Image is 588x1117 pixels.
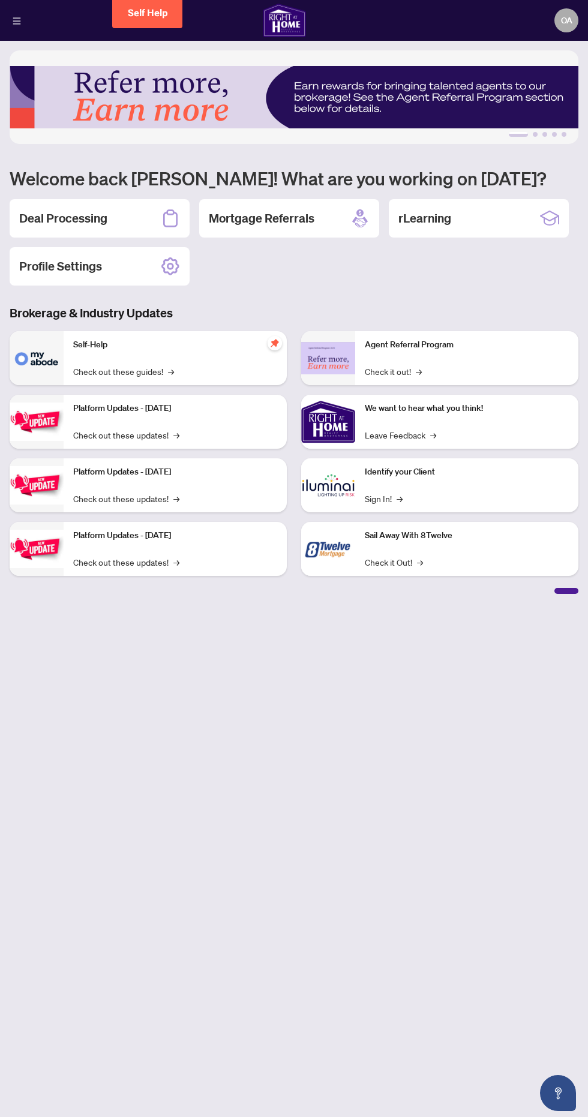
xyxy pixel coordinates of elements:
h2: Deal Processing [19,210,107,227]
p: Self-Help [73,338,277,352]
img: Sail Away With 8Twelve [301,522,355,576]
h1: Welcome back [PERSON_NAME]! What are you working on [DATE]? [10,167,578,190]
img: Self-Help [10,331,64,385]
img: We want to hear what you think! [301,395,355,449]
span: → [173,556,179,569]
span: OA [561,14,572,27]
span: pushpin [268,336,282,350]
p: Sail Away With 8Twelve [365,529,569,542]
img: Platform Updates - July 21, 2025 [10,403,64,440]
button: 4 [552,132,557,137]
p: Platform Updates - [DATE] [73,466,277,479]
a: Check out these updates!→ [73,556,179,569]
a: Check it out!→ [365,365,422,378]
img: Platform Updates - June 23, 2025 [10,530,64,567]
button: 2 [533,132,538,137]
img: logo [263,4,306,37]
h2: Profile Settings [19,258,102,275]
span: → [430,428,436,442]
span: → [417,556,423,569]
a: Check out these guides!→ [73,365,174,378]
h2: Mortgage Referrals [209,210,314,227]
a: Check out these updates!→ [73,428,179,442]
button: 5 [562,132,566,137]
h2: rLearning [398,210,451,227]
span: → [416,365,422,378]
span: → [173,492,179,505]
button: 3 [542,132,547,137]
button: Open asap [540,1075,576,1111]
img: Slide 0 [10,50,578,144]
a: Leave Feedback→ [365,428,436,442]
p: Platform Updates - [DATE] [73,402,277,415]
img: Platform Updates - July 8, 2025 [10,466,64,504]
a: Check it Out!→ [365,556,423,569]
button: 1 [509,132,528,137]
p: Agent Referral Program [365,338,569,352]
p: We want to hear what you think! [365,402,569,415]
span: → [168,365,174,378]
h3: Brokerage & Industry Updates [10,305,578,322]
a: Sign In!→ [365,492,403,505]
p: Identify your Client [365,466,569,479]
span: → [397,492,403,505]
p: Platform Updates - [DATE] [73,529,277,542]
span: → [173,428,179,442]
img: Agent Referral Program [301,342,355,375]
span: menu [13,17,21,25]
a: Check out these updates!→ [73,492,179,505]
span: Self Help [128,7,168,19]
img: Identify your Client [301,458,355,512]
